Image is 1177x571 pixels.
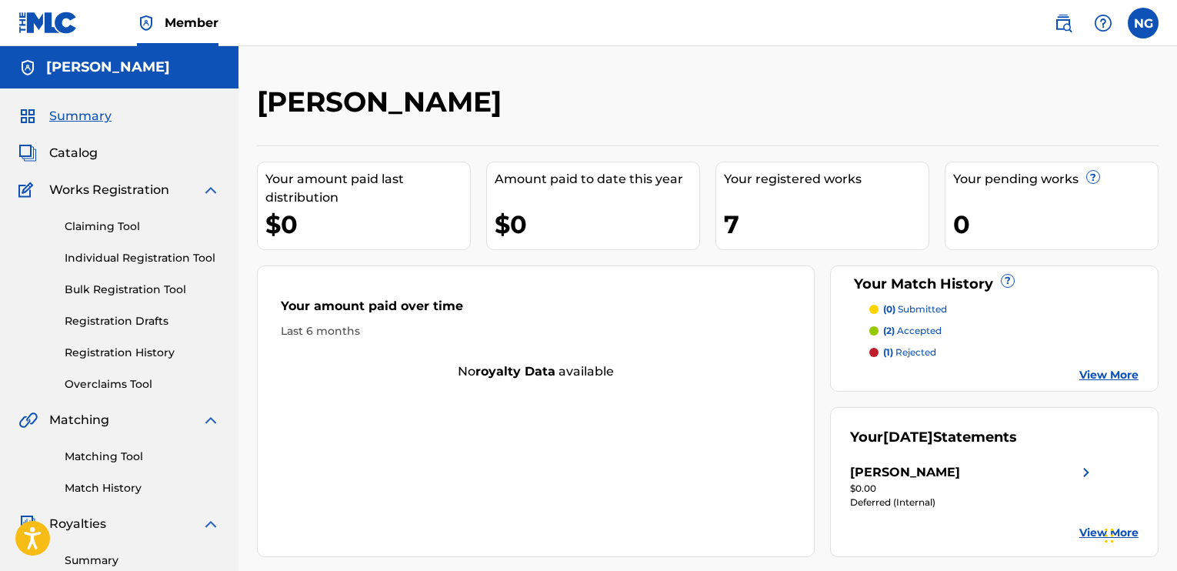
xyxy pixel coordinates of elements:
img: Catalog [18,144,37,162]
a: View More [1079,367,1139,383]
div: User Menu [1128,8,1159,38]
img: Summary [18,107,37,125]
div: $0 [265,207,470,242]
iframe: Chat Widget [1100,497,1177,571]
div: $0 [495,207,699,242]
img: Royalties [18,515,37,533]
div: [PERSON_NAME] [850,463,960,482]
a: Overclaims Tool [65,376,220,392]
img: expand [202,411,220,429]
a: Match History [65,480,220,496]
a: CatalogCatalog [18,144,98,162]
span: Summary [49,107,112,125]
div: Last 6 months [281,323,791,339]
div: Help [1088,8,1119,38]
div: Your amount paid over time [281,297,791,323]
a: Summary [65,553,220,569]
span: Member [165,14,218,32]
img: right chevron icon [1077,463,1095,482]
a: Registration Drafts [65,313,220,329]
div: Deferred (Internal) [850,496,1095,509]
div: Amount paid to date this year [495,170,699,189]
div: Your Match History [850,274,1139,295]
a: Claiming Tool [65,219,220,235]
a: Individual Registration Tool [65,250,220,266]
img: help [1094,14,1112,32]
img: Works Registration [18,181,38,199]
img: Accounts [18,58,37,77]
iframe: Resource Center [1134,357,1177,481]
a: [PERSON_NAME]right chevron icon$0.00Deferred (Internal) [850,463,1095,509]
div: Your Statements [850,427,1017,448]
img: expand [202,515,220,533]
div: Drag [1105,513,1114,559]
div: 0 [953,207,1158,242]
span: (2) [883,325,895,336]
div: Your registered works [724,170,929,189]
img: MLC Logo [18,12,78,34]
h2: [PERSON_NAME] [257,85,509,119]
div: No available [258,362,814,381]
div: Your pending works [953,170,1158,189]
h5: Naszir Griffin [46,58,170,76]
span: (1) [883,346,893,358]
p: rejected [883,346,936,359]
div: 7 [724,207,929,242]
p: accepted [883,324,942,338]
a: (0) submitted [869,302,1139,316]
a: (1) rejected [869,346,1139,359]
span: Works Registration [49,181,169,199]
div: Your amount paid last distribution [265,170,470,207]
strong: royalty data [475,364,555,379]
img: search [1054,14,1072,32]
span: Matching [49,411,109,429]
a: Public Search [1048,8,1079,38]
span: ? [1002,275,1014,287]
a: Matching Tool [65,449,220,465]
a: Bulk Registration Tool [65,282,220,298]
p: submitted [883,302,947,316]
img: Matching [18,411,38,429]
span: Catalog [49,144,98,162]
a: Registration History [65,345,220,361]
a: SummarySummary [18,107,112,125]
img: Top Rightsholder [137,14,155,32]
span: (0) [883,303,895,315]
span: [DATE] [883,429,933,446]
a: View More [1079,525,1139,541]
span: ? [1087,171,1099,183]
img: expand [202,181,220,199]
span: Royalties [49,515,106,533]
a: (2) accepted [869,324,1139,338]
div: $0.00 [850,482,1095,496]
